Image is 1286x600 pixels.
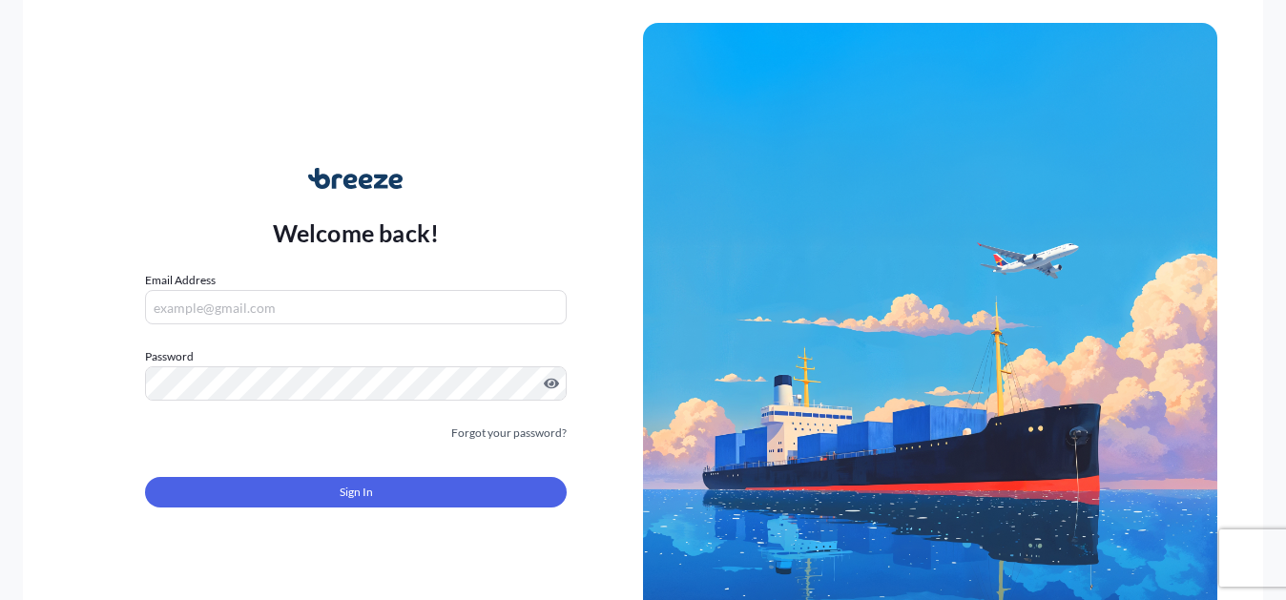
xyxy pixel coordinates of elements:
p: Welcome back! [273,217,440,248]
button: Sign In [145,477,567,507]
label: Password [145,347,567,366]
input: example@gmail.com [145,290,567,324]
span: Sign In [340,483,373,502]
label: Email Address [145,271,216,290]
a: Forgot your password? [451,424,567,443]
button: Show password [544,376,559,391]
